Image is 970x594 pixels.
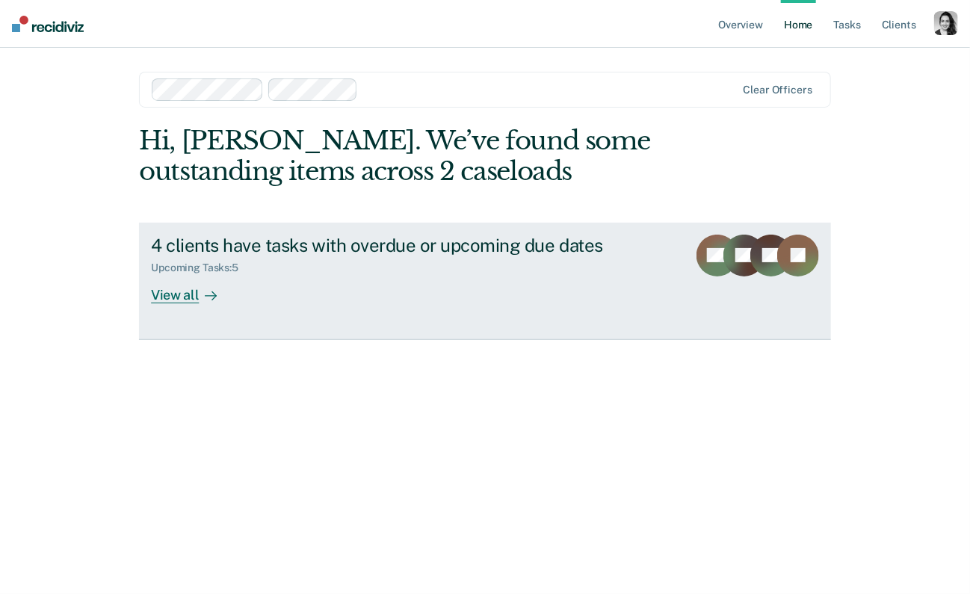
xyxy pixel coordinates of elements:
[151,274,235,303] div: View all
[744,84,812,96] div: Clear officers
[151,235,676,256] div: 4 clients have tasks with overdue or upcoming due dates
[151,262,250,274] div: Upcoming Tasks : 5
[139,223,831,340] a: 4 clients have tasks with overdue or upcoming due datesUpcoming Tasks:5View all
[12,16,84,32] img: Recidiviz
[139,126,692,187] div: Hi, [PERSON_NAME]. We’ve found some outstanding items across 2 caseloads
